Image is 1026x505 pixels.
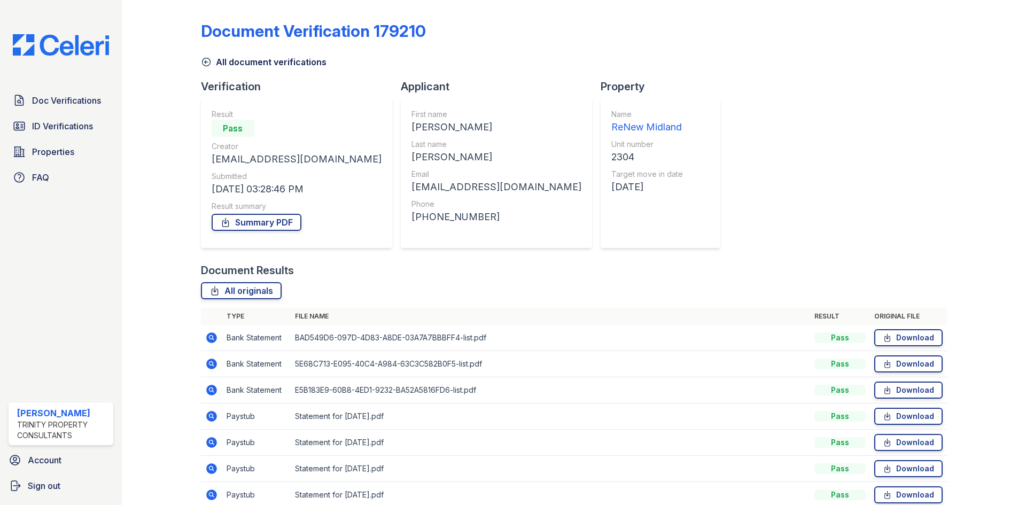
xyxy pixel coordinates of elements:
div: [PERSON_NAME] [411,150,581,165]
div: ReNew Midland [611,120,683,135]
a: Download [874,329,943,346]
a: Download [874,382,943,399]
div: Applicant [401,79,601,94]
div: Verification [201,79,401,94]
div: [DATE] [611,180,683,195]
td: Statement for [DATE].pdf [291,456,810,482]
div: Target move in date [611,169,683,180]
td: Bank Statement [222,325,291,351]
span: FAQ [32,171,49,184]
a: Properties [9,141,113,162]
div: Email [411,169,581,180]
span: Sign out [28,479,60,492]
div: Document Results [201,263,294,278]
div: Pass [814,437,866,448]
td: Bank Statement [222,377,291,403]
div: Unit number [611,139,683,150]
div: [EMAIL_ADDRESS][DOMAIN_NAME] [212,152,382,167]
div: Pass [814,385,866,395]
div: 2304 [611,150,683,165]
td: Paystub [222,456,291,482]
div: Property [601,79,729,94]
span: Doc Verifications [32,94,101,107]
img: CE_Logo_Blue-a8612792a0a2168367f1c8372b55b34899dd931a85d93a1a3d3e32e68fde9ad4.png [4,34,118,56]
div: [PERSON_NAME] [411,120,581,135]
a: Download [874,460,943,477]
div: Result summary [212,201,382,212]
a: ID Verifications [9,115,113,137]
div: [DATE] 03:28:46 PM [212,182,382,197]
div: Pass [212,120,254,137]
td: E5B183E9-60B8-4ED1-9232-BA52A5816FD6-list.pdf [291,377,810,403]
span: ID Verifications [32,120,93,133]
div: Pass [814,463,866,474]
a: Download [874,355,943,372]
a: Download [874,486,943,503]
td: Bank Statement [222,351,291,377]
div: Pass [814,411,866,422]
span: Properties [32,145,74,158]
div: Pass [814,490,866,500]
div: Phone [411,199,581,209]
td: Paystub [222,430,291,456]
a: Download [874,434,943,451]
span: Account [28,454,61,467]
th: Type [222,308,291,325]
div: First name [411,109,581,120]
a: Download [874,408,943,425]
div: Name [611,109,683,120]
td: BAD549D6-097D-4D83-A8DE-03A7A7BBBFF4-list.pdf [291,325,810,351]
div: [PHONE_NUMBER] [411,209,581,224]
div: Document Verification 179210 [201,21,426,41]
th: File name [291,308,810,325]
div: Submitted [212,171,382,182]
td: 5E68C713-E095-40C4-A984-63C3C582B0F5-list.pdf [291,351,810,377]
div: Creator [212,141,382,152]
a: Name ReNew Midland [611,109,683,135]
div: [EMAIL_ADDRESS][DOMAIN_NAME] [411,180,581,195]
div: Trinity Property Consultants [17,419,109,441]
a: All originals [201,282,282,299]
td: Statement for [DATE].pdf [291,430,810,456]
a: All document verifications [201,56,327,68]
a: Account [4,449,118,471]
a: Summary PDF [212,214,301,231]
td: Statement for [DATE].pdf [291,403,810,430]
div: Pass [814,332,866,343]
td: Paystub [222,403,291,430]
a: FAQ [9,167,113,188]
div: Pass [814,359,866,369]
th: Original file [870,308,947,325]
div: Result [212,109,382,120]
div: Last name [411,139,581,150]
a: Sign out [4,475,118,496]
th: Result [810,308,870,325]
div: [PERSON_NAME] [17,407,109,419]
a: Doc Verifications [9,90,113,111]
